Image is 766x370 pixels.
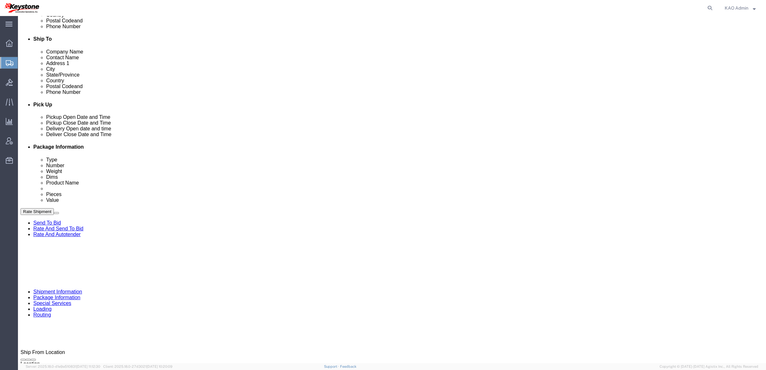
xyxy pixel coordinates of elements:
span: Server: 2025.18.0-d1e9a510831 [26,365,100,368]
span: Copyright © [DATE]-[DATE] Agistix Inc., All Rights Reserved [660,364,758,369]
img: logo [4,3,39,13]
span: [DATE] 10:20:09 [146,365,172,368]
span: Client: 2025.18.0-27d3021 [103,365,172,368]
a: Support [324,365,340,368]
iframe: FS Legacy Container [18,16,766,363]
span: KAO Admin [725,4,748,12]
a: Feedback [340,365,356,368]
span: [DATE] 11:12:30 [76,365,100,368]
button: KAO Admin [724,4,757,12]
